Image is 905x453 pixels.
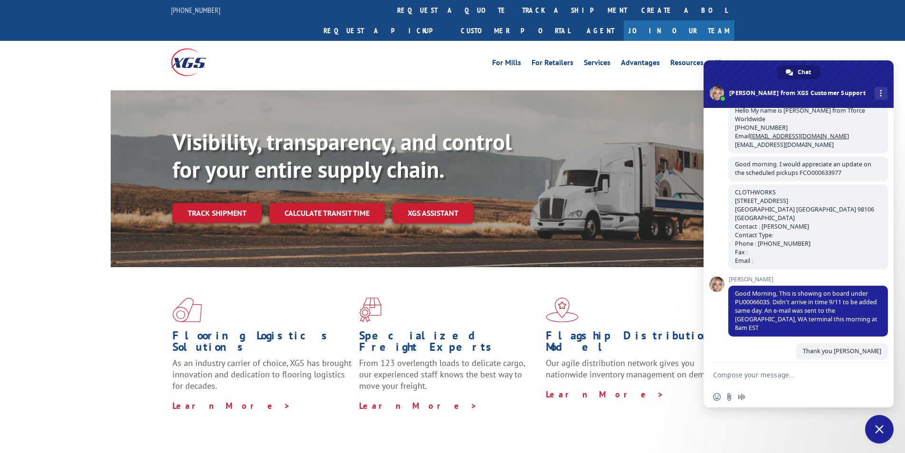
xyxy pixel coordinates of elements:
b: Visibility, transparency, and control for your entire supply chain. [172,127,512,184]
span: As an industry carrier of choice, XGS has brought innovation and dedication to flooring logistics... [172,357,352,391]
img: xgs-icon-focused-on-flooring-red [359,298,381,322]
a: Agent [577,20,624,41]
a: Track shipment [172,203,262,223]
a: Request a pickup [316,20,454,41]
a: Learn More > [546,389,664,400]
h1: Flooring Logistics Solutions [172,330,352,357]
div: More channels [875,87,887,100]
a: Resources [670,59,704,69]
span: Chat [798,65,811,79]
a: Advantages [621,59,660,69]
p: From 123 overlength loads to delicate cargo, our experienced staff knows the best way to move you... [359,357,539,400]
textarea: Compose your message... [713,371,863,379]
span: CLOTHWORKS [STREET_ADDRESS] [GEOGRAPHIC_DATA] [GEOGRAPHIC_DATA] 98106 [GEOGRAPHIC_DATA] Contact :... [735,188,874,265]
span: Our agile distribution network gives you nationwide inventory management on demand. [546,357,721,380]
span: [PERSON_NAME] [728,276,888,283]
span: Good morning. I would appreciate an update on the scheduled pickups FCO000633977 [735,160,871,177]
span: Send a file [725,393,733,401]
div: Chat [777,65,820,79]
a: XGS ASSISTANT [392,203,474,223]
span: Insert an emoji [713,393,721,401]
a: For Mills [492,59,521,69]
span: Thank you [PERSON_NAME] [803,347,881,355]
h1: Specialized Freight Experts [359,330,539,357]
div: Close chat [865,415,894,443]
span: Good Morning, This is showing on board under PU00066035. Didn't arrive in time 9/11 to be added s... [735,289,877,332]
img: xgs-icon-total-supply-chain-intelligence-red [172,298,202,322]
span: Hello My name is [PERSON_NAME] from Tforce Worldwide [PHONE_NUMBER] Email [EMAIL_ADDRESS][DOMAIN_... [735,106,865,149]
a: Learn More > [172,400,291,411]
a: Learn More > [359,400,477,411]
a: About [714,59,734,69]
img: xgs-icon-flagship-distribution-model-red [546,298,579,322]
h1: Flagship Distribution Model [546,330,725,357]
a: For Retailers [532,59,573,69]
a: Calculate transit time [269,203,385,223]
a: Services [584,59,610,69]
span: Audio message [738,393,745,401]
a: Join Our Team [624,20,734,41]
a: [PHONE_NUMBER] [171,5,220,15]
a: [EMAIL_ADDRESS][DOMAIN_NAME] [750,132,849,140]
a: Customer Portal [454,20,577,41]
